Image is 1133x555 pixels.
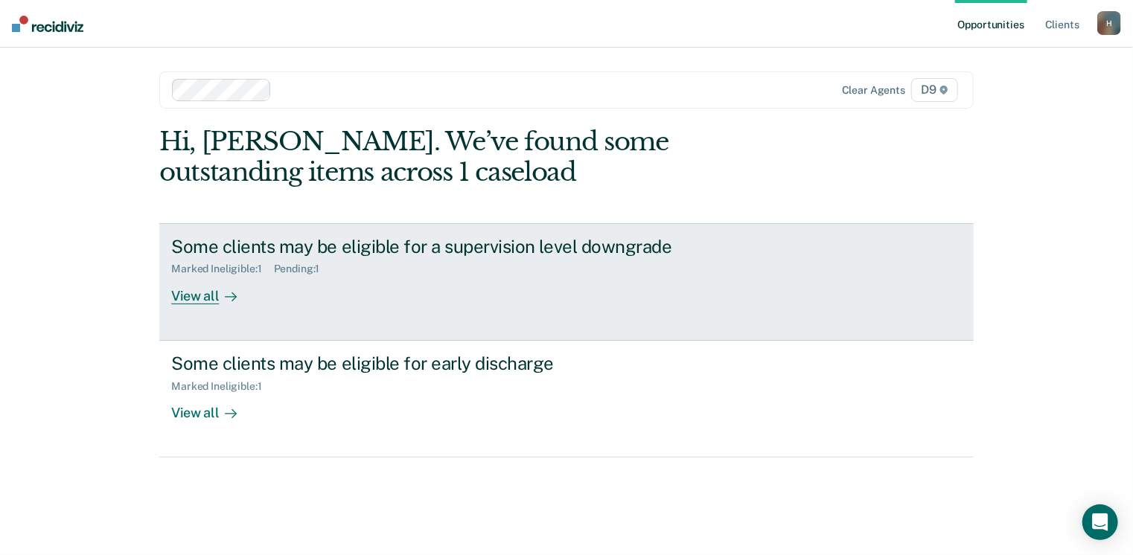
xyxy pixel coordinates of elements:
[171,392,255,421] div: View all
[842,84,905,97] div: Clear agents
[911,78,958,102] span: D9
[274,263,332,275] div: Pending : 1
[171,236,694,257] div: Some clients may be eligible for a supervision level downgrade
[159,341,974,458] a: Some clients may be eligible for early dischargeMarked Ineligible:1View all
[171,353,694,374] div: Some clients may be eligible for early discharge
[171,380,273,393] div: Marked Ineligible : 1
[159,223,974,341] a: Some clients may be eligible for a supervision level downgradeMarked Ineligible:1Pending:1View all
[171,263,273,275] div: Marked Ineligible : 1
[1082,504,1118,540] div: Open Intercom Messenger
[1097,11,1121,35] button: H
[12,16,83,32] img: Recidiviz
[171,275,255,304] div: View all
[159,126,811,187] div: Hi, [PERSON_NAME]. We’ve found some outstanding items across 1 caseload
